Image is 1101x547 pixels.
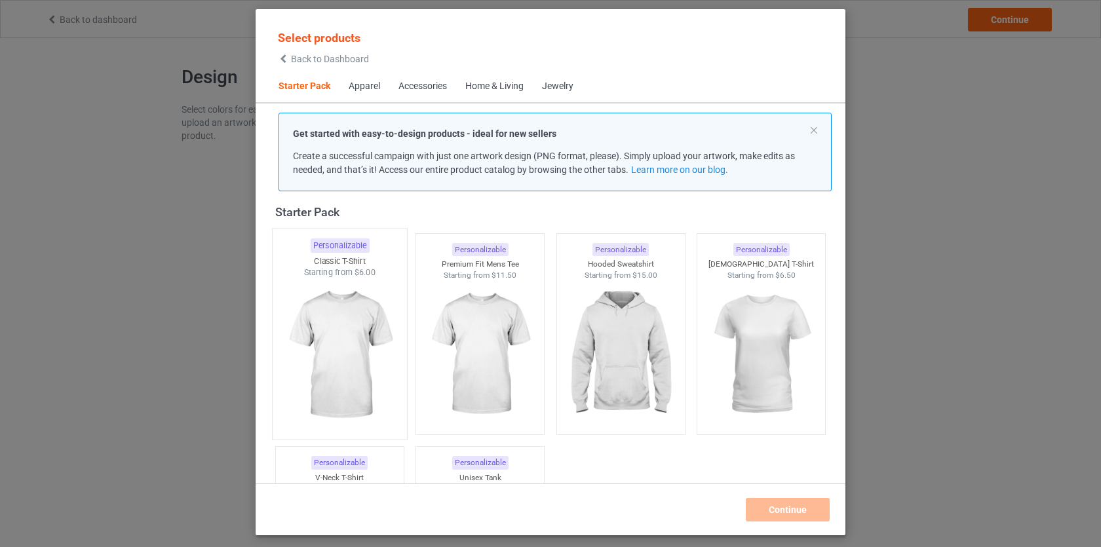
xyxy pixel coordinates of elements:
[278,31,360,45] span: Select products
[416,483,544,495] div: Starting from
[276,472,404,483] div: V-Neck T-Shirt
[452,456,509,470] div: Personalizable
[416,472,544,483] div: Unisex Tank
[349,80,380,93] div: Apparel
[492,271,516,280] span: $11.50
[398,80,447,93] div: Accessories
[697,259,825,270] div: [DEMOGRAPHIC_DATA] T-Shirt
[775,271,796,280] span: $6.50
[293,151,795,175] span: Create a successful campaign with just one artwork design (PNG format, please). Simply upload you...
[697,270,825,281] div: Starting from
[276,483,404,495] div: Starting from
[592,243,649,257] div: Personalizable
[557,270,685,281] div: Starting from
[562,281,680,428] img: regular.jpg
[310,238,369,253] div: Personalizable
[465,80,524,93] div: Home & Living
[733,243,790,257] div: Personalizable
[421,281,539,428] img: regular.jpg
[269,71,339,102] span: Starter Pack
[631,164,728,175] a: Learn more on our blog.
[273,255,407,267] div: Classic T-Shirt
[291,54,369,64] span: Back to Dashboard
[416,270,544,281] div: Starting from
[632,271,657,280] span: $15.00
[557,259,685,270] div: Hooded Sweatshirt
[311,456,368,470] div: Personalizable
[542,80,573,93] div: Jewelry
[354,267,376,277] span: $6.00
[275,204,832,219] div: Starter Pack
[278,278,401,432] img: regular.jpg
[416,259,544,270] div: Premium Fit Mens Tee
[452,243,509,257] div: Personalizable
[703,281,820,428] img: regular.jpg
[293,128,556,139] strong: Get started with easy-to-design products - ideal for new sellers
[273,267,407,278] div: Starting from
